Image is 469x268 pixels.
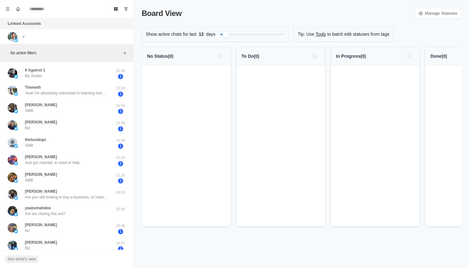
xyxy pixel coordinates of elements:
button: Add filters [121,49,129,57]
img: picture [14,127,18,130]
p: SMB [25,177,33,183]
img: picture [8,103,17,113]
p: [PERSON_NAME] [25,172,57,177]
img: picture [14,109,18,113]
p: Linked Accounts [8,20,41,27]
img: picture [8,241,17,250]
img: picture [8,68,17,78]
p: 21:24 [113,155,129,160]
p: yeabutnahdoe [25,205,51,211]
span: 1 [118,246,123,251]
p: Are we closing this out? [25,211,65,217]
p: 22:28 [113,86,129,91]
span: 1 [118,178,123,183]
span: 1 [118,144,123,149]
p: 9 Against 1 [25,67,45,73]
p: Just got married, in need of help [25,160,79,166]
button: Search [215,51,226,61]
button: Board View [111,4,121,14]
img: picture [8,138,17,147]
p: biz [25,228,30,234]
p: [PERSON_NAME] [25,222,57,228]
p: thelucidnpc [25,137,46,143]
p: No active filters [10,50,121,56]
img: picture [14,144,18,148]
div: Filter by activity days [222,31,229,38]
img: picture [8,223,17,233]
img: picture [14,196,18,200]
p: 20:27 [113,241,129,246]
p: To Do ( 0 ) [242,53,259,60]
img: picture [14,229,18,233]
p: 20:59 [113,190,129,195]
span: 1 [118,92,123,97]
button: Search [404,51,414,61]
p: SMB [25,108,33,114]
span: 1 [118,229,123,234]
button: Show unread conversations [121,4,131,14]
button: Menu [3,4,13,14]
span: 1 [118,109,123,114]
p: 22:49 [113,68,129,74]
button: Search [310,51,320,61]
p: Tip: Use [298,31,314,38]
p: Are you still looking to buy a business, or have things shifted for you? [25,194,108,200]
p: 20:36 [113,223,129,228]
span: 2 [118,161,123,166]
a: Tools [316,31,326,38]
p: Biz Amber [25,73,42,79]
p: [PERSON_NAME] [25,102,57,108]
p: Biz [25,125,30,131]
button: See what's new [5,255,38,263]
p: 21:20 [113,173,129,178]
button: Add account [20,33,27,41]
span: 1 [118,126,123,131]
img: picture [14,212,18,216]
p: In Progress ( 0 ) [336,53,366,60]
img: picture [14,38,18,42]
img: picture [8,173,17,182]
img: picture [14,161,18,165]
span: 1 [118,74,123,79]
img: picture [8,120,17,130]
p: to batch edit statuses from tags [327,31,390,38]
p: days [206,31,216,38]
p: Timmeth [25,85,41,90]
img: picture [14,75,18,78]
p: 21:38 [113,120,129,126]
p: Biz [25,245,30,251]
img: picture [14,179,18,183]
p: 21:59 [113,103,129,108]
p: No Status ( 0 ) [147,53,173,60]
p: [PERSON_NAME] [25,189,57,194]
p: [PERSON_NAME] [25,154,57,160]
img: picture [8,155,17,165]
p: [PERSON_NAME] [25,240,57,245]
img: picture [8,32,17,41]
p: 21:38 [113,138,129,143]
a: Manage Statuses [414,8,461,19]
img: picture [14,92,18,96]
img: picture [8,86,17,95]
p: Show active chats for last [146,31,197,38]
p: SMB [25,143,33,148]
img: picture [14,247,18,251]
img: picture [8,206,17,216]
p: 20:50 [113,206,129,212]
span: 12 [197,31,206,38]
p: Yeah I'm absolutely interested in learning more about the mentorship you have. That sounds like t... [25,90,108,96]
p: Board View [142,8,182,19]
p: [PERSON_NAME] [25,119,57,125]
img: picture [8,190,17,199]
p: Done ( 0 ) [430,53,447,60]
button: Notifications [13,4,23,14]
